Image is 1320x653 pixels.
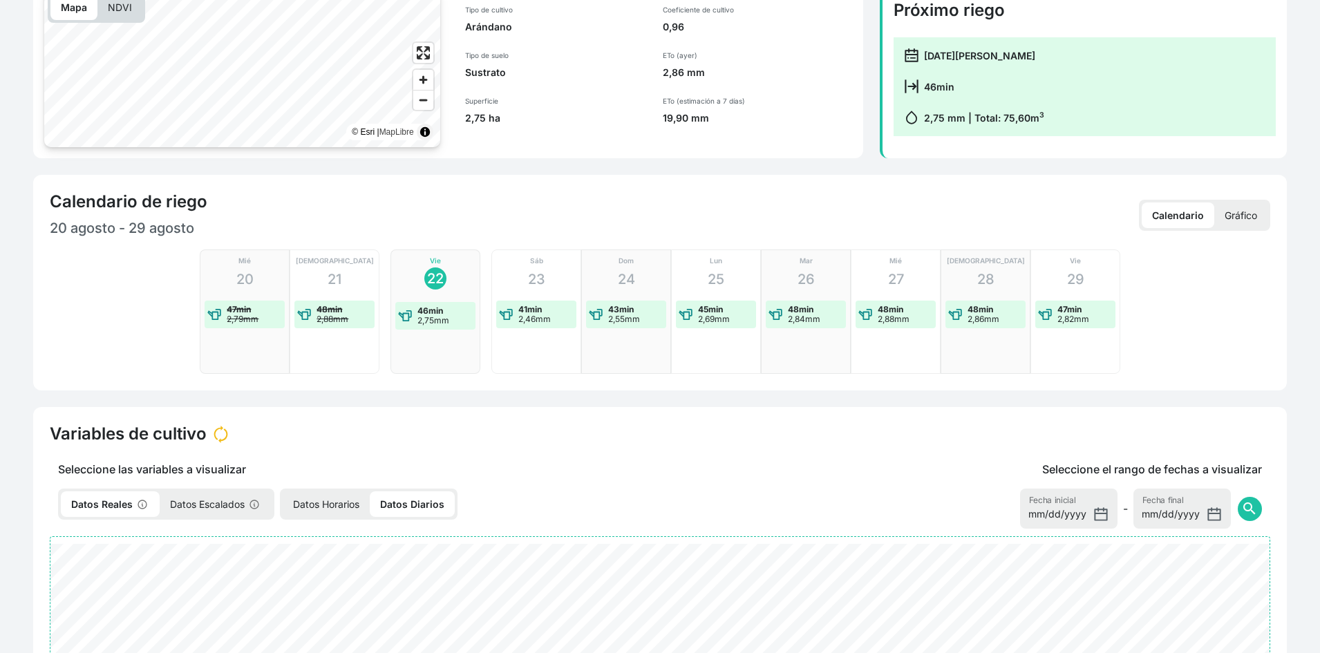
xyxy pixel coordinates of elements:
[465,96,646,106] p: Superficie
[296,256,374,266] p: [DEMOGRAPHIC_DATA]
[1067,269,1084,290] p: 29
[1123,500,1128,517] span: -
[769,307,782,321] img: water-event
[297,307,311,321] img: water-event
[1238,497,1262,521] button: search
[788,304,813,314] strong: 48min
[1030,112,1044,124] span: m
[663,50,852,60] p: ETo (ayer)
[710,256,722,266] p: Lun
[698,314,730,324] p: 2,69mm
[398,309,412,323] img: water-event
[518,314,551,324] p: 2,46mm
[905,48,918,62] img: calendar
[465,111,646,125] p: 2,75 ha
[1241,500,1258,517] span: search
[413,90,433,110] button: Zoom out
[238,256,251,266] p: Mié
[417,305,443,316] strong: 46min
[417,124,433,140] summary: Toggle attribution
[1057,304,1082,314] strong: 47min
[788,314,820,324] p: 2,84mm
[589,307,603,321] img: water-event
[465,5,646,15] p: Tipo de cultivo
[878,314,909,324] p: 2,88mm
[283,491,370,517] p: Datos Horarios
[227,314,258,324] p: 2,79mm
[679,307,692,321] img: water-event
[608,314,640,324] p: 2,55mm
[708,269,724,290] p: 25
[905,79,918,93] img: calendar
[947,256,1025,266] p: [DEMOGRAPHIC_DATA]
[227,304,251,314] strong: 47min
[663,66,852,79] p: 2,86 mm
[50,424,207,444] h4: Variables de cultivo
[924,79,954,94] p: 46min
[608,304,634,314] strong: 43min
[798,269,815,290] p: 26
[1042,461,1262,477] p: Seleccione el rango de fechas a visualizar
[1057,314,1089,324] p: 2,82mm
[207,307,221,321] img: water-event
[888,269,904,290] p: 27
[528,269,545,290] p: 23
[1070,256,1081,266] p: Vie
[968,314,999,324] p: 2,86mm
[413,43,433,63] button: Enter fullscreen
[800,256,813,266] p: Mar
[465,50,646,60] p: Tipo de suelo
[924,111,1044,125] p: 2,75 mm | Total: 75,60
[968,304,993,314] strong: 48min
[905,111,918,124] img: calendar
[618,269,635,290] p: 24
[698,304,723,314] strong: 45min
[663,111,852,125] p: 19,90 mm
[663,5,852,15] p: Coeficiente de cultivo
[413,70,433,90] button: Zoom in
[465,66,646,79] p: Sustrato
[212,426,229,443] img: status
[663,20,852,34] p: 0,96
[663,96,852,106] p: ETo (estimación a 7 días)
[160,491,272,517] p: Datos Escalados
[352,125,413,139] div: © Esri |
[1039,111,1044,120] sup: 3
[50,461,755,477] p: Seleccione las variables a visualizar
[878,304,903,314] strong: 48min
[427,268,444,289] p: 22
[1038,307,1052,321] img: water-event
[370,491,455,517] p: Datos Diarios
[924,48,1035,63] p: [DATE][PERSON_NAME]
[417,316,449,325] p: 2,75mm
[236,269,254,290] p: 20
[858,307,872,321] img: water-event
[889,256,902,266] p: Mié
[948,307,962,321] img: water-event
[379,127,414,137] a: MapLibre
[50,218,660,238] p: 20 agosto - 29 agosto
[50,191,207,212] h4: Calendario de riego
[430,256,441,266] p: Vie
[499,307,513,321] img: water-event
[317,304,342,314] strong: 48min
[61,491,160,517] p: Datos Reales
[977,269,994,290] p: 28
[518,304,542,314] strong: 41min
[530,256,543,266] p: Sáb
[317,314,348,324] p: 2,88mm
[328,269,341,290] p: 21
[1142,202,1214,228] p: Calendario
[465,20,646,34] p: Arándano
[1214,202,1267,228] p: Gráfico
[619,256,634,266] p: Dom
